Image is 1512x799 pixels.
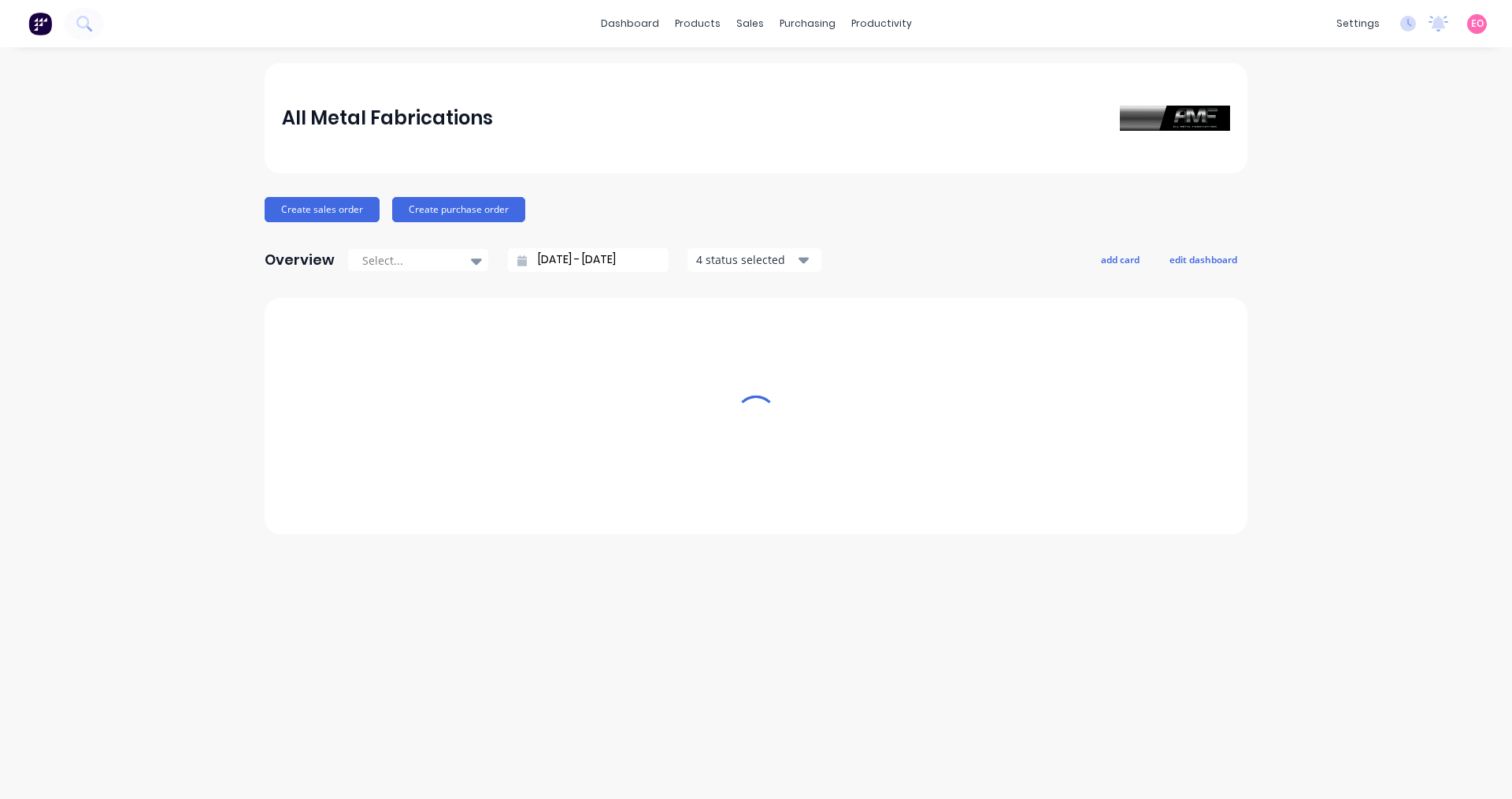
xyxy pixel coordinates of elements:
[687,248,821,272] button: 4 status selected
[593,12,667,35] a: dashboard
[843,12,920,35] div: productivity
[28,12,52,35] img: Factory
[1091,249,1150,269] button: add card
[667,12,728,35] div: products
[1120,106,1230,131] img: All Metal Fabrications
[1329,12,1388,35] div: settings
[265,197,380,222] button: Create sales order
[728,12,772,35] div: sales
[265,244,335,276] div: Overview
[282,102,493,134] div: All Metal Fabrications
[392,197,525,222] button: Create purchase order
[772,12,843,35] div: purchasing
[1159,249,1247,269] button: edit dashboard
[696,251,795,268] div: 4 status selected
[1471,17,1484,31] span: EO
